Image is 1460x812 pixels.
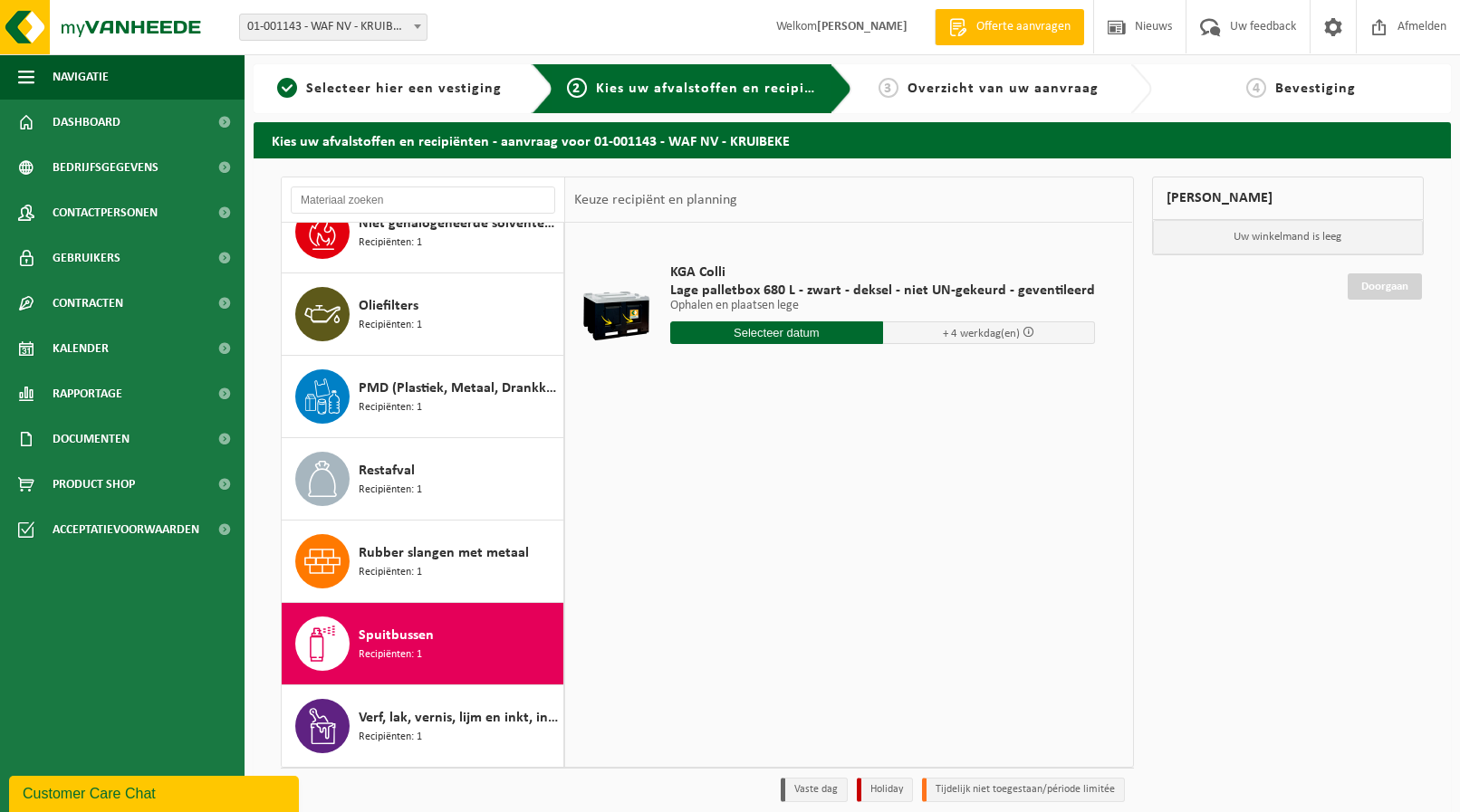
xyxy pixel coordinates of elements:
[53,326,109,371] span: Kalender
[254,122,1451,158] h2: Kies uw afvalstoffen en recipiënten - aanvraag voor 01-001143 - WAF NV - KRUIBEKE
[282,685,564,767] button: Verf, lak, vernis, lijm en inkt, industrieel in 200lt-vat Recipiënten: 1
[1275,81,1356,96] span: Bevestiging
[359,460,415,482] span: Restafval
[359,564,422,581] span: Recipiënten: 1
[359,317,422,334] span: Recipiënten: 1
[359,646,422,664] span: Recipiënten: 1
[282,356,564,438] button: PMD (Plastiek, Metaal, Drankkartons) (bedrijven) Recipiënten: 1
[53,190,158,235] span: Contactpersonen
[282,191,564,273] button: Niet gehalogeneerde solventen - hoogcalorisch in 200lt-vat Recipiënten: 1
[1246,78,1266,98] span: 4
[359,399,422,416] span: Recipiënten: 1
[857,778,913,802] li: Holiday
[306,81,502,96] span: Selecteer hier een vestiging
[53,145,158,190] span: Bedrijfsgegevens
[596,81,845,96] span: Kies uw afvalstoffen en recipiënten
[359,625,434,646] span: Spuitbussen
[53,507,199,552] span: Acceptatievoorwaarden
[943,328,1020,339] span: + 4 werkdag(en)
[282,273,564,356] button: Oliefilters Recipiënten: 1
[277,78,297,98] span: 1
[53,100,120,145] span: Dashboard
[282,603,564,685] button: Spuitbussen Recipiënten: 1
[935,9,1084,45] a: Offerte aanvragen
[908,81,1099,96] span: Overzicht van uw aanvraag
[53,462,135,507] span: Product Shop
[359,234,422,252] span: Recipiënten: 1
[1152,177,1425,220] div: [PERSON_NAME]
[53,416,130,462] span: Documenten
[263,78,517,100] a: 1Selecteer hier een vestiging
[239,14,427,41] span: 01-001143 - WAF NV - KRUIBEKE
[291,186,555,214] input: Materiaal zoeken
[359,482,422,499] span: Recipiënten: 1
[359,707,559,729] span: Verf, lak, vernis, lijm en inkt, industrieel in 200lt-vat
[53,371,122,416] span: Rapportage
[359,377,559,399] span: PMD (Plastiek, Metaal, Drankkartons) (bedrijven)
[817,20,908,33] strong: [PERSON_NAME]
[282,521,564,603] button: Rubber slangen met metaal Recipiënten: 1
[567,78,587,98] span: 2
[781,778,848,802] li: Vaste dag
[670,321,883,344] input: Selecteer datum
[972,18,1075,36] span: Offerte aanvragen
[1153,220,1424,254] p: Uw winkelmand is leeg
[670,263,1095,282] span: KGA Colli
[53,281,123,326] span: Contracten
[282,438,564,521] button: Restafval Recipiënten: 1
[922,778,1125,802] li: Tijdelijk niet toegestaan/période limitée
[53,235,120,281] span: Gebruikers
[879,78,898,98] span: 3
[670,282,1095,300] span: Lage palletbox 680 L - zwart - deksel - niet UN-gekeurd - geventileerd
[359,295,418,317] span: Oliefilters
[1348,273,1422,300] a: Doorgaan
[359,213,559,234] span: Niet gehalogeneerde solventen - hoogcalorisch in 200lt-vat
[565,177,746,223] div: Keuze recipiënt en planning
[359,542,529,564] span: Rubber slangen met metaal
[240,14,427,40] span: 01-001143 - WAF NV - KRUIBEKE
[53,54,109,100] span: Navigatie
[670,300,1095,312] p: Ophalen en plaatsen lege
[9,772,303,812] iframe: chat widget
[359,729,422,746] span: Recipiënten: 1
